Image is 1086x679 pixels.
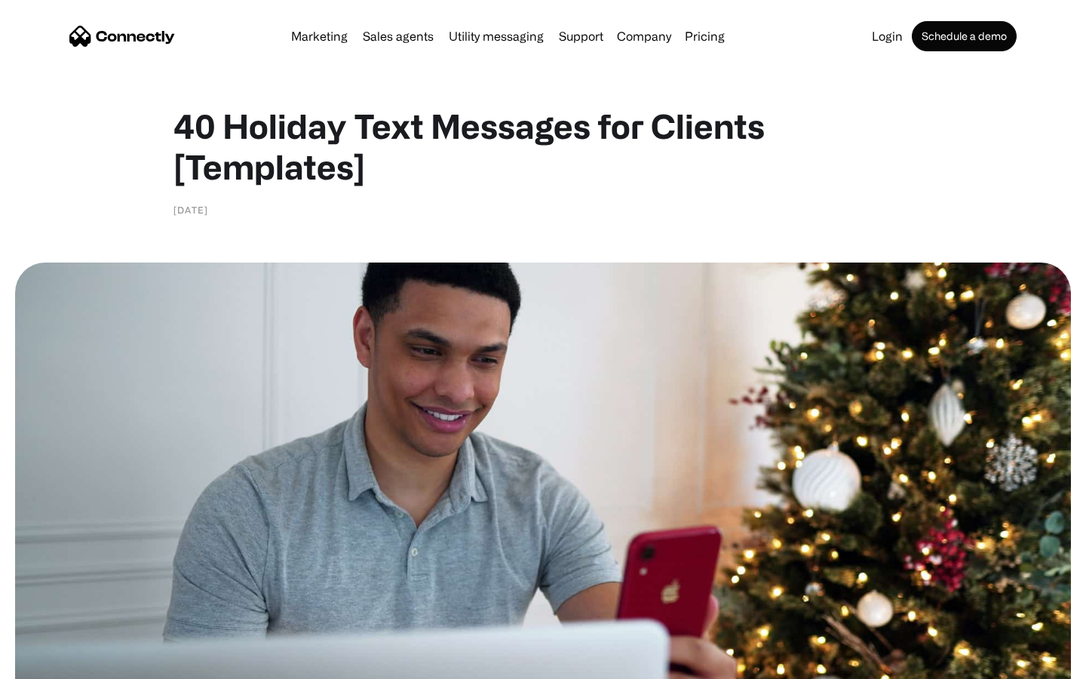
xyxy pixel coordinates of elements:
div: Company [612,26,676,47]
div: [DATE] [173,202,208,217]
a: Sales agents [357,30,440,42]
a: Pricing [679,30,731,42]
a: Marketing [285,30,354,42]
a: home [69,25,175,48]
ul: Language list [30,653,90,674]
h1: 40 Holiday Text Messages for Clients [Templates] [173,106,913,187]
a: Utility messaging [443,30,550,42]
a: Support [553,30,609,42]
div: Company [617,26,671,47]
a: Login [866,30,909,42]
a: Schedule a demo [912,21,1017,51]
aside: Language selected: English [15,653,90,674]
